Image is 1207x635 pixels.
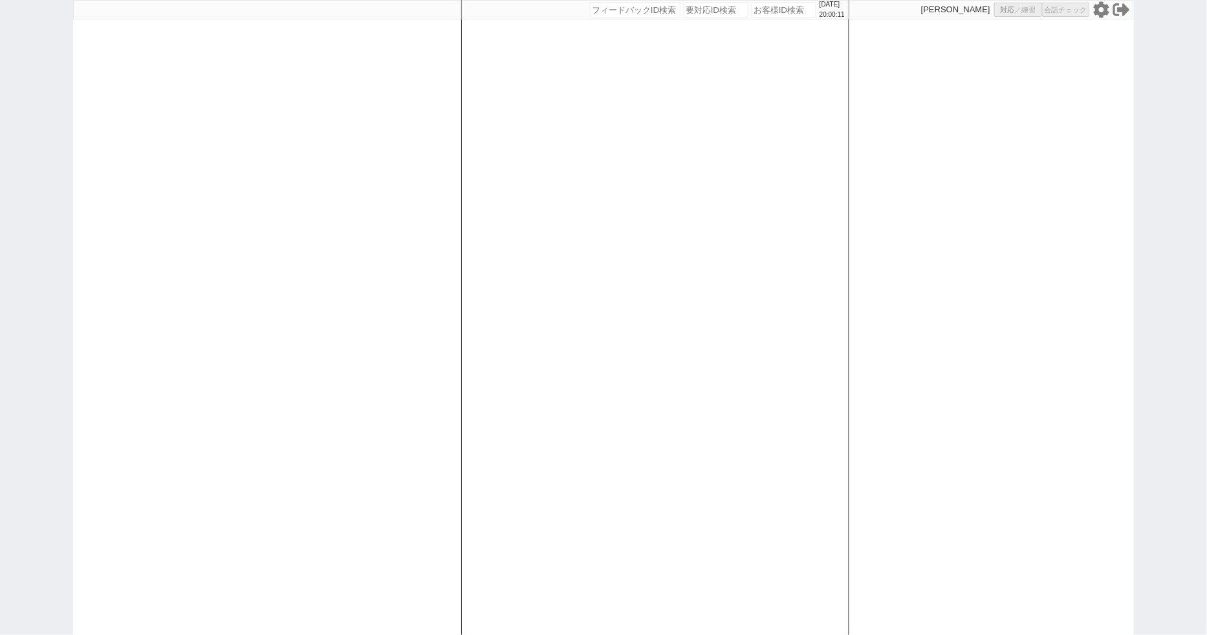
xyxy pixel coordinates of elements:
[1022,5,1036,15] span: 練習
[684,2,748,17] input: 要対応ID検索
[1001,5,1015,15] span: 対応
[1045,5,1087,15] span: 会話チェック
[820,10,845,20] p: 20:00:11
[921,5,990,15] p: [PERSON_NAME]
[994,3,1042,17] button: 対応／練習
[1042,3,1090,17] button: 会話チェック
[590,2,680,17] input: フィードバックID検索
[752,2,816,17] input: お客様ID検索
